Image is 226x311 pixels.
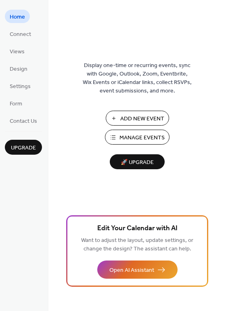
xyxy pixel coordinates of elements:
[10,13,25,21] span: Home
[11,144,36,152] span: Upgrade
[5,79,36,92] a: Settings
[5,140,42,155] button: Upgrade
[10,30,31,39] span: Connect
[5,62,32,75] a: Design
[5,27,36,40] a: Connect
[109,266,154,275] span: Open AI Assistant
[106,111,169,126] button: Add New Event
[115,157,160,168] span: 🚀 Upgrade
[97,261,178,279] button: Open AI Assistant
[81,235,193,254] span: Want to adjust the layout, update settings, or change the design? The assistant can help.
[10,100,22,108] span: Form
[120,115,164,123] span: Add New Event
[10,117,37,126] span: Contact Us
[5,97,27,110] a: Form
[5,114,42,127] a: Contact Us
[10,48,25,56] span: Views
[10,82,31,91] span: Settings
[119,134,165,142] span: Manage Events
[5,44,29,58] a: Views
[10,65,27,74] span: Design
[97,223,178,234] span: Edit Your Calendar with AI
[110,154,165,169] button: 🚀 Upgrade
[83,61,192,95] span: Display one-time or recurring events, sync with Google, Outlook, Zoom, Eventbrite, Wix Events or ...
[5,10,30,23] a: Home
[105,130,169,145] button: Manage Events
